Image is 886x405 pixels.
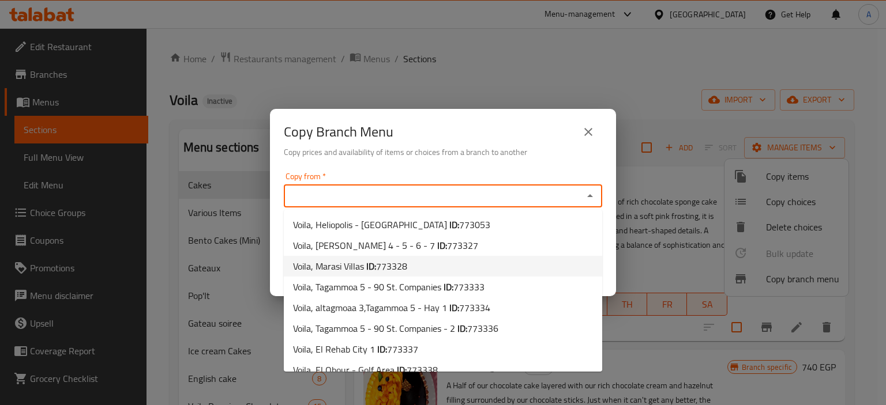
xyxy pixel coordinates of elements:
button: close [575,118,602,146]
b: ID: [449,299,459,316]
span: 773334 [459,299,490,316]
b: ID: [449,216,459,233]
b: ID: [444,278,453,296]
span: 773327 [447,237,478,254]
button: Close [582,188,598,204]
span: Voila, El Obour - Golf Area [293,363,438,377]
span: 773328 [376,258,407,275]
b: ID: [377,340,387,358]
b: ID: [366,258,376,275]
span: 773338 [407,361,438,378]
b: ID: [397,361,407,378]
span: Voila, El Rehab City 1 [293,342,418,356]
span: Voila, Heliopolis - [GEOGRAPHIC_DATA] [293,218,490,232]
span: Voila, altagmoaa 3,Tagammoa 5 - Hay 1 [293,301,490,315]
h2: Copy Branch Menu [284,123,393,141]
span: 773333 [453,278,485,296]
span: Voila, Marasi Villas [293,259,407,273]
h6: Copy prices and availability of items or choices from a branch to another [284,146,602,158]
span: 773337 [387,340,418,358]
b: ID: [437,237,447,254]
span: Voila, [PERSON_NAME] 4 - 5 - 6 - 7 [293,239,478,252]
span: Voila, Tagammoa 5 - 90 St. Companies [293,280,485,294]
b: ID: [457,320,467,337]
span: 773336 [467,320,498,337]
span: Voila, Tagammoa 5 - 90 St. Companies - 2 [293,321,498,335]
span: 773053 [459,216,490,233]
